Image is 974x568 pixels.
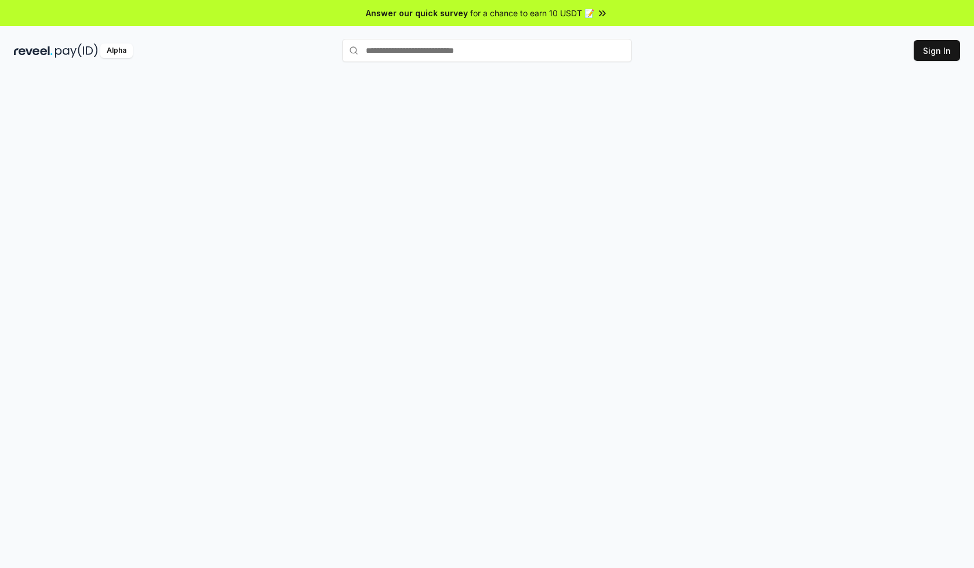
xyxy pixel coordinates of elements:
[366,7,468,19] span: Answer our quick survey
[914,40,960,61] button: Sign In
[100,44,133,58] div: Alpha
[470,7,594,19] span: for a chance to earn 10 USDT 📝
[14,44,53,58] img: reveel_dark
[55,44,98,58] img: pay_id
